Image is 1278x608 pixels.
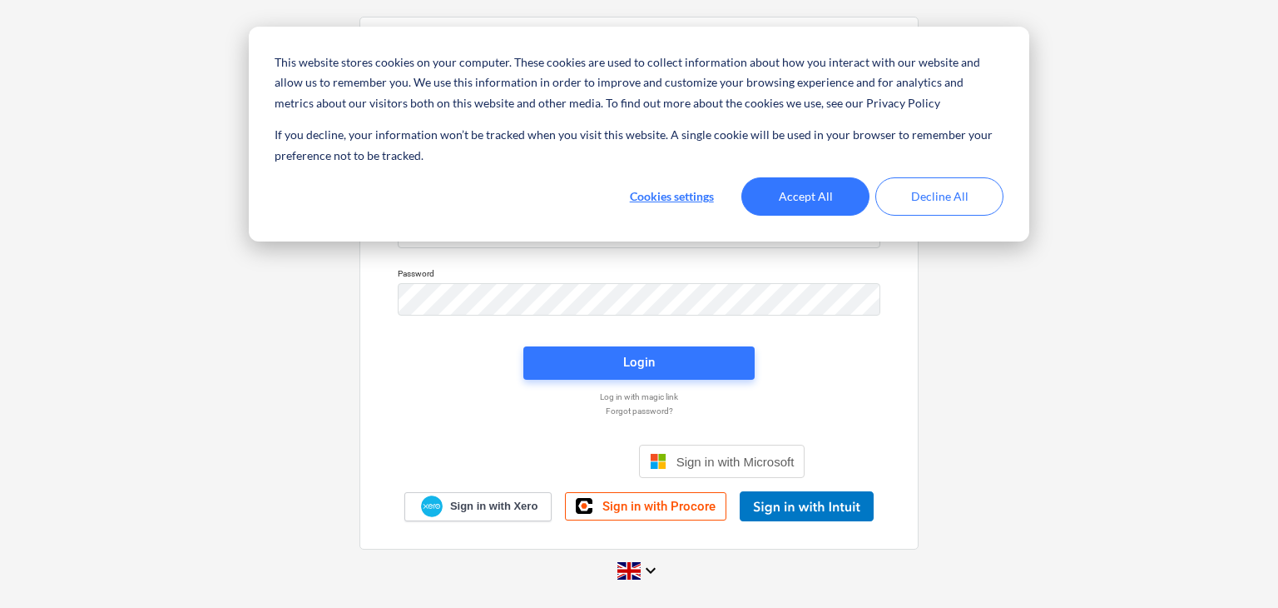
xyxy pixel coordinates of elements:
iframe: Sign in with Google Button [465,443,634,480]
span: Sign in with Xero [450,499,537,514]
a: Sign in with Procore [565,492,726,521]
button: Accept All [741,177,869,216]
button: Login [523,346,755,380]
img: Xero logo [421,496,443,518]
button: Cookies settings [607,177,736,216]
span: Sign in with Microsoft [676,455,795,469]
span: Sign in with Procore [602,499,716,514]
div: Login [623,351,655,373]
a: Sign in with Xero [404,492,552,521]
div: Cookie banner [249,27,1029,242]
p: Password [398,268,880,282]
i: keyboard_arrow_down [641,561,661,581]
p: This website stores cookies on your computer. These cookies are used to collect information about... [275,52,1003,114]
a: Log in with magic link [389,391,889,402]
p: If you decline, your information won’t be tracked when you visit this website. A single cookie wi... [275,125,1003,166]
button: Decline All [875,177,1003,216]
img: Microsoft logo [650,453,666,470]
a: Forgot password? [389,406,889,416]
